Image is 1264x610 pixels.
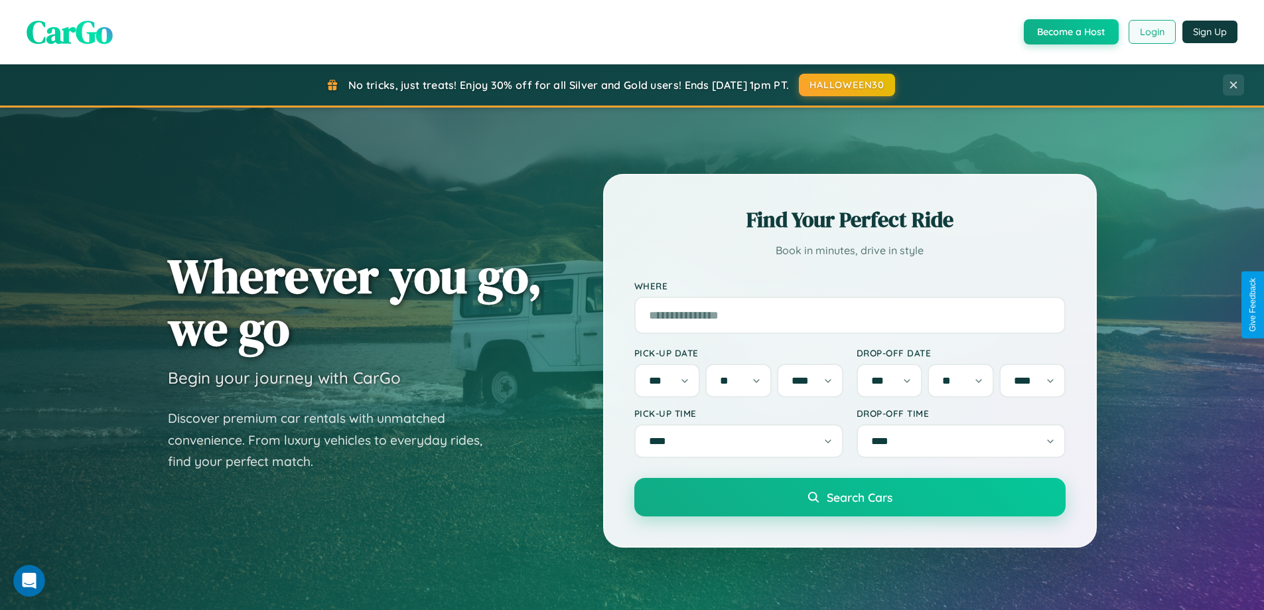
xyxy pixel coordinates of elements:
[827,490,892,504] span: Search Cars
[168,250,542,354] h1: Wherever you go, we go
[634,241,1066,260] p: Book in minutes, drive in style
[348,78,789,92] span: No tricks, just treats! Enjoy 30% off for all Silver and Gold users! Ends [DATE] 1pm PT.
[857,347,1066,358] label: Drop-off Date
[799,74,895,96] button: HALLOWEEN30
[634,205,1066,234] h2: Find Your Perfect Ride
[1248,278,1257,332] div: Give Feedback
[634,408,843,419] label: Pick-up Time
[168,368,401,388] h3: Begin your journey with CarGo
[27,10,113,54] span: CarGo
[857,408,1066,419] label: Drop-off Time
[1129,20,1176,44] button: Login
[168,408,500,473] p: Discover premium car rentals with unmatched convenience. From luxury vehicles to everyday rides, ...
[634,478,1066,516] button: Search Cars
[1024,19,1119,44] button: Become a Host
[1182,21,1237,43] button: Sign Up
[634,280,1066,291] label: Where
[634,347,843,358] label: Pick-up Date
[13,565,45,597] iframe: Intercom live chat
